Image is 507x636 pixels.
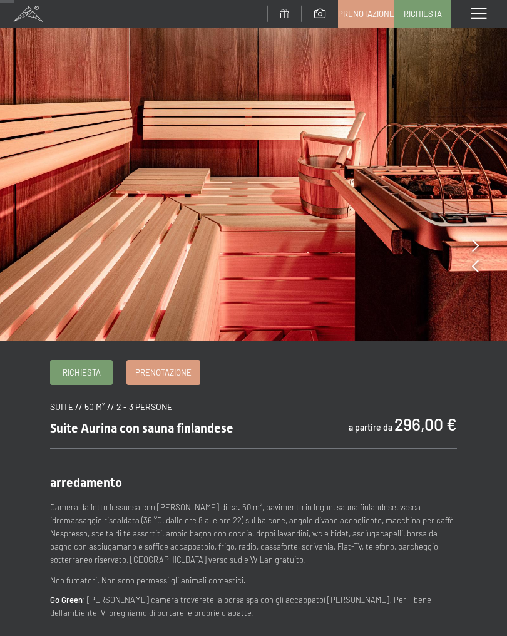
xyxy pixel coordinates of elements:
[395,1,450,27] a: Richiesta
[50,475,122,490] span: arredamento
[63,367,101,378] span: Richiesta
[51,361,112,384] a: Richiesta
[339,1,394,27] a: Prenotazione
[135,367,192,378] span: Prenotazione
[338,8,394,19] span: Prenotazione
[50,501,457,566] p: Camera da letto lussuosa con [PERSON_NAME] di ca. 50 m², pavimento in legno, sauna finlandese, va...
[349,422,392,433] span: a partire da
[404,8,442,19] span: Richiesta
[127,361,200,384] a: Prenotazione
[50,593,457,620] p: : [PERSON_NAME] camera troverete la borsa spa con gli accappatoi [PERSON_NAME]. Per il bene dell’...
[50,574,457,587] p: Non fumatori. Non sono permessi gli animali domestici.
[394,414,457,434] b: 296,00 €
[50,421,233,436] span: Suite Aurina con sauna finlandese
[50,595,83,605] strong: Go Green
[50,401,172,412] span: suite // 50 m² // 2 - 3 persone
